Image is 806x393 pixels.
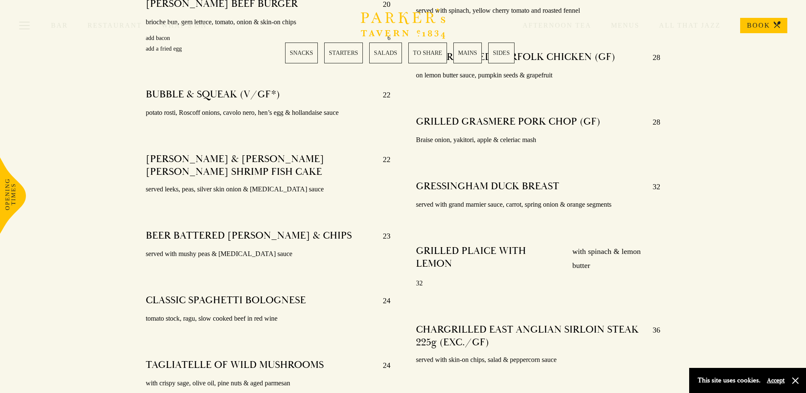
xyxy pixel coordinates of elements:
[146,153,374,178] h4: [PERSON_NAME] & [PERSON_NAME] [PERSON_NAME] SHRIMP FISH CAKE
[374,294,390,308] p: 24
[416,180,559,194] h4: GRESSINGHAM DUCK BREAST
[146,377,390,390] p: with crispy sage, olive oil, pine nuts & aged parmesan
[146,88,280,102] h4: BUBBLE & SQUEAK (V/GF*)
[416,134,660,146] p: Braise onion, yakitori, apple & celeriac mash
[374,88,390,102] p: 22
[564,245,660,272] p: with spinach & lemon butter
[374,359,390,372] p: 24
[791,376,800,385] button: Close and accept
[644,323,660,349] p: 36
[146,313,390,325] p: tomato stock, ragu, slow cooked beef in red wine
[374,153,390,178] p: 22
[146,107,390,119] p: potato rosti, Roscoff onions, cavolo nero, hen’s egg & hollandaise sauce
[453,43,482,63] a: 5 / 6
[285,43,318,63] a: 1 / 6
[767,376,785,384] button: Accept
[146,248,390,260] p: served with mushy peas & [MEDICAL_DATA] sauce
[416,354,660,366] p: served with skin-on chips, salad & peppercorn sauce
[408,43,447,63] a: 4 / 6
[146,183,390,196] p: served leeks, peas, silver skin onion & [MEDICAL_DATA] sauce
[146,229,352,243] h4: BEER BATTERED [PERSON_NAME] & CHIPS
[416,115,600,129] h4: GRILLED GRASMERE PORK CHOP (GF)
[324,43,363,63] a: 2 / 6
[644,115,660,129] p: 28
[416,323,644,349] h4: CHARGRILLED EAST ANGLIAN SIRLOIN STEAK 225g (EXC./GF)
[698,374,761,387] p: This site uses cookies.
[374,229,390,243] p: 23
[369,43,402,63] a: 3 / 6
[416,199,660,211] p: served with grand marnier sauce, carrot, spring onion & orange segments
[644,180,660,194] p: 32
[416,245,564,272] h4: GRILLED PLAICE WITH LEMON
[146,294,306,308] h4: CLASSIC SPAGHETTI BOLOGNESE
[416,277,660,290] p: 32
[488,43,515,63] a: 6 / 6
[146,359,324,372] h4: TAGLIATELLE OF WILD MUSHROOMS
